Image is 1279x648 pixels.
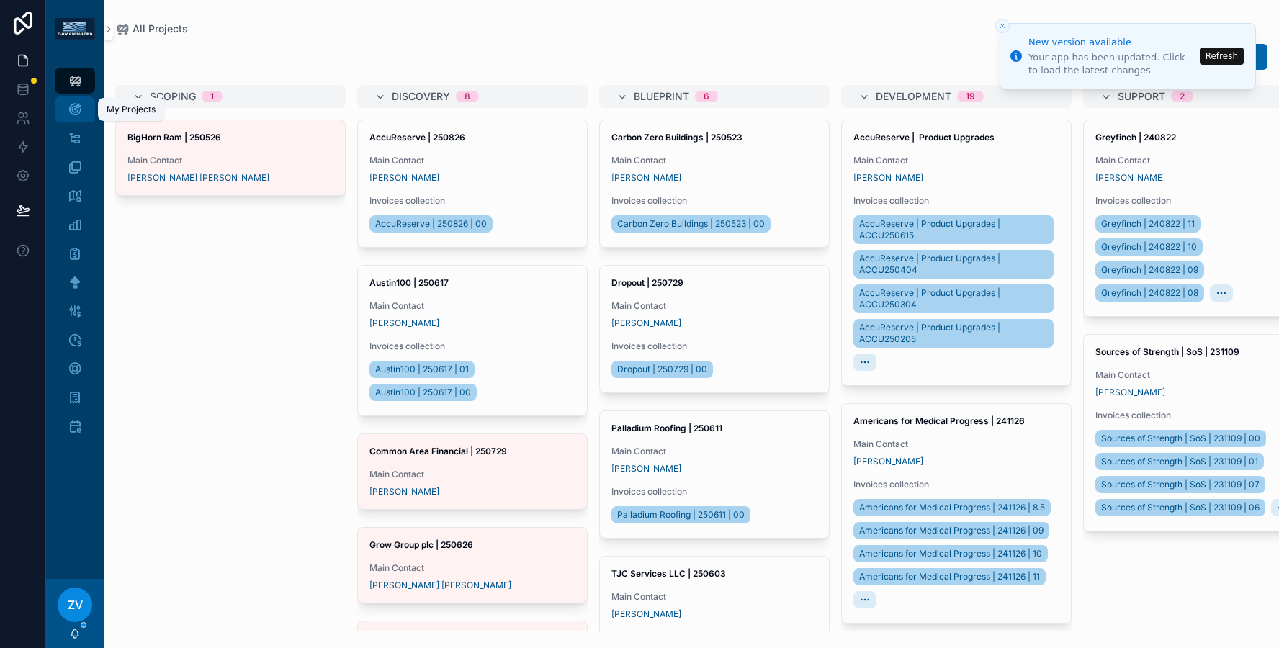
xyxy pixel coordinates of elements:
[859,525,1044,536] span: Americans for Medical Progress | 241126 | 09
[859,322,1048,345] span: AccuReserve | Product Upgrades | ACCU250205
[369,195,575,207] span: Invoices collection
[859,218,1048,241] span: AccuReserve | Product Upgrades | ACCU250615
[617,364,707,375] span: Dropout | 250729 | 00
[1200,48,1244,65] button: Refresh
[133,22,188,36] span: All Projects
[1095,261,1204,279] a: Greyfinch | 240822 | 09
[611,486,817,498] span: Invoices collection
[1101,264,1198,276] span: Greyfinch | 240822 | 09
[1095,346,1239,357] strong: Sources of Strength | SoS | 231109
[1101,287,1198,299] span: Greyfinch | 240822 | 08
[611,172,681,184] a: [PERSON_NAME]
[1095,132,1176,143] strong: Greyfinch | 240822
[68,596,83,613] span: ZV
[599,265,830,393] a: Dropout | 250729Main Contact[PERSON_NAME]Invoices collectionDropout | 250729 | 00
[127,132,221,143] strong: BigHorn Ram | 250526
[966,91,975,102] div: 19
[859,548,1042,559] span: Americans for Medical Progress | 241126 | 10
[1095,172,1165,184] a: [PERSON_NAME]
[611,300,817,312] span: Main Contact
[1118,89,1165,104] span: Support
[1180,91,1185,102] div: 2
[369,486,439,498] span: [PERSON_NAME]
[369,562,575,574] span: Main Contact
[369,539,473,550] strong: Grow Group plc | 250626
[859,502,1045,513] span: Americans for Medical Progress | 241126 | 8.5
[369,318,439,329] a: [PERSON_NAME]
[853,250,1054,279] a: AccuReserve | Product Upgrades | ACCU250404
[369,215,493,233] a: AccuReserve | 250826 | 00
[611,446,817,457] span: Main Contact
[375,218,487,230] span: AccuReserve | 250826 | 00
[369,277,449,288] strong: Austin100 | 250617
[465,91,470,102] div: 8
[611,277,683,288] strong: Dropout | 250729
[1101,433,1260,444] span: Sources of Strength | SoS | 231109 | 00
[853,215,1054,244] a: AccuReserve | Product Upgrades | ACCU250615
[1095,215,1201,233] a: Greyfinch | 240822 | 11
[859,287,1048,310] span: AccuReserve | Product Upgrades | ACCU250304
[1101,456,1258,467] span: Sources of Strength | SoS | 231109 | 01
[853,456,923,467] a: [PERSON_NAME]
[55,18,95,40] img: App logo
[611,463,681,474] span: [PERSON_NAME]
[841,403,1072,624] a: Americans for Medical Progress | 241126Main Contact[PERSON_NAME]Invoices collectionAmericans for ...
[634,89,689,104] span: Blueprint
[853,172,923,184] span: [PERSON_NAME]
[369,580,511,591] a: [PERSON_NAME] [PERSON_NAME]
[611,318,681,329] span: [PERSON_NAME]
[859,571,1040,582] span: Americans for Medical Progress | 241126 | 11
[369,300,575,312] span: Main Contact
[369,361,475,378] a: Austin100 | 250617 | 01
[853,499,1051,516] a: Americans for Medical Progress | 241126 | 8.5
[859,253,1048,276] span: AccuReserve | Product Upgrades | ACCU250404
[611,423,722,433] strong: Palladium Roofing | 250611
[841,120,1072,386] a: AccuReserve | Product UpgradesMain Contact[PERSON_NAME]Invoices collectionAccuReserve | Product U...
[1095,284,1204,302] a: Greyfinch | 240822 | 08
[115,120,346,196] a: BigHorn Ram | 250526Main Contact[PERSON_NAME] [PERSON_NAME]
[127,172,269,184] span: [PERSON_NAME] [PERSON_NAME]
[369,132,465,143] strong: AccuReserve | 250826
[46,58,104,458] div: scrollable content
[127,155,333,166] span: Main Contact
[853,568,1046,585] a: Americans for Medical Progress | 241126 | 11
[357,265,588,416] a: Austin100 | 250617Main Contact[PERSON_NAME]Invoices collectionAustin100 | 250617 | 01Austin100 | ...
[611,215,771,233] a: Carbon Zero Buildings | 250523 | 00
[853,319,1054,348] a: AccuReserve | Product Upgrades | ACCU250205
[611,155,817,166] span: Main Contact
[853,438,1059,450] span: Main Contact
[1028,51,1195,77] div: Your app has been updated. Click to load the latest changes
[704,91,709,102] div: 6
[599,410,830,539] a: Palladium Roofing | 250611Main Contact[PERSON_NAME]Invoices collectionPalladium Roofing | 250611 ...
[357,433,588,510] a: Common Area Financial | 250729Main Contact[PERSON_NAME]
[369,172,439,184] a: [PERSON_NAME]
[853,545,1048,562] a: Americans for Medical Progress | 241126 | 10
[357,527,588,603] a: Grow Group plc | 250626Main Contact[PERSON_NAME] [PERSON_NAME]
[853,195,1059,207] span: Invoices collection
[369,469,575,480] span: Main Contact
[1028,35,1195,50] div: New version available
[599,120,830,248] a: Carbon Zero Buildings | 250523Main Contact[PERSON_NAME]Invoices collectionCarbon Zero Buildings |...
[369,446,507,456] strong: Common Area Financial | 250729
[369,341,575,352] span: Invoices collection
[1095,430,1266,447] a: Sources of Strength | SoS | 231109 | 00
[995,19,1010,33] button: Close toast
[1101,241,1197,253] span: Greyfinch | 240822 | 10
[1095,238,1203,256] a: Greyfinch | 240822 | 10
[1095,387,1165,398] a: [PERSON_NAME]
[611,591,817,603] span: Main Contact
[611,341,817,352] span: Invoices collection
[107,104,156,115] div: My Projects
[853,415,1025,426] strong: Americans for Medical Progress | 241126
[1095,453,1264,470] a: Sources of Strength | SoS | 231109 | 01
[210,91,214,102] div: 1
[369,155,575,166] span: Main Contact
[611,608,681,620] a: [PERSON_NAME]
[853,132,995,143] strong: AccuReserve | Product Upgrades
